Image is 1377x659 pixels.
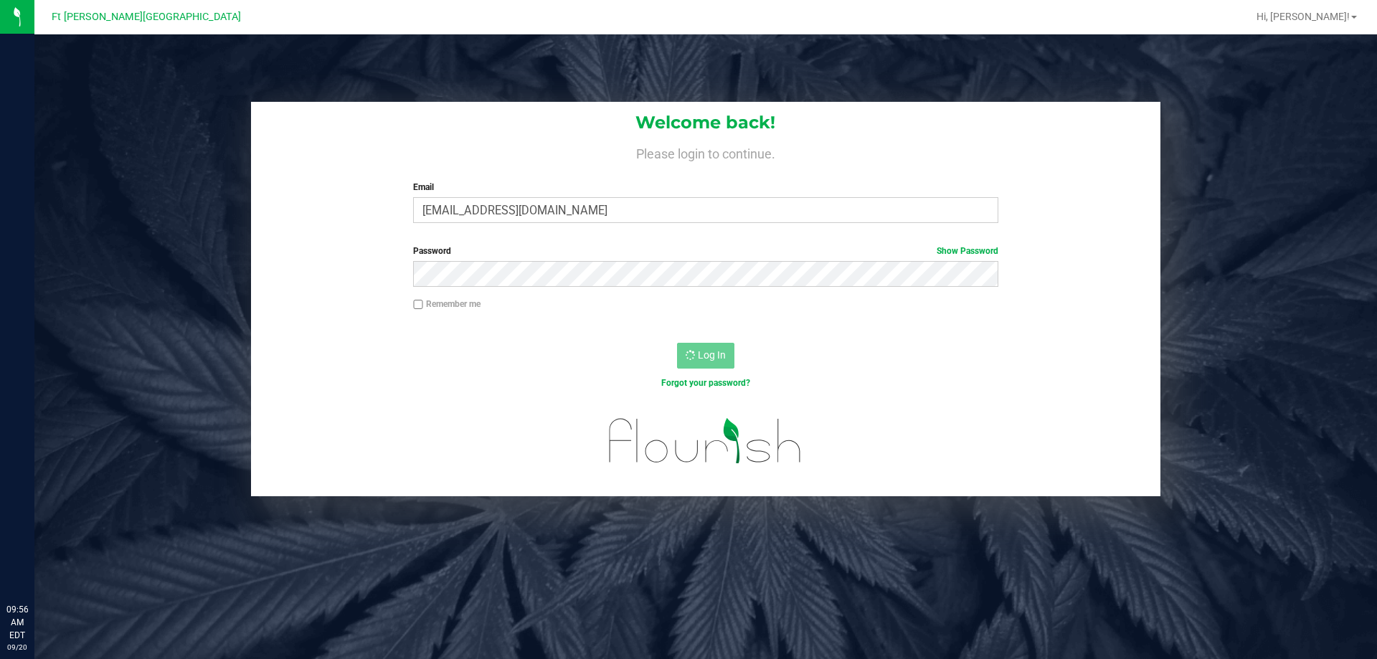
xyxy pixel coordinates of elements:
[251,143,1160,161] h4: Please login to continue.
[1257,11,1350,22] span: Hi, [PERSON_NAME]!
[413,246,451,256] span: Password
[52,11,241,23] span: Ft [PERSON_NAME][GEOGRAPHIC_DATA]
[6,603,28,642] p: 09:56 AM EDT
[413,181,998,194] label: Email
[6,642,28,653] p: 09/20
[592,404,819,478] img: flourish_logo.svg
[677,343,734,369] button: Log In
[698,349,726,361] span: Log In
[937,246,998,256] a: Show Password
[413,300,423,310] input: Remember me
[251,113,1160,132] h1: Welcome back!
[413,298,481,310] label: Remember me
[661,378,750,388] a: Forgot your password?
